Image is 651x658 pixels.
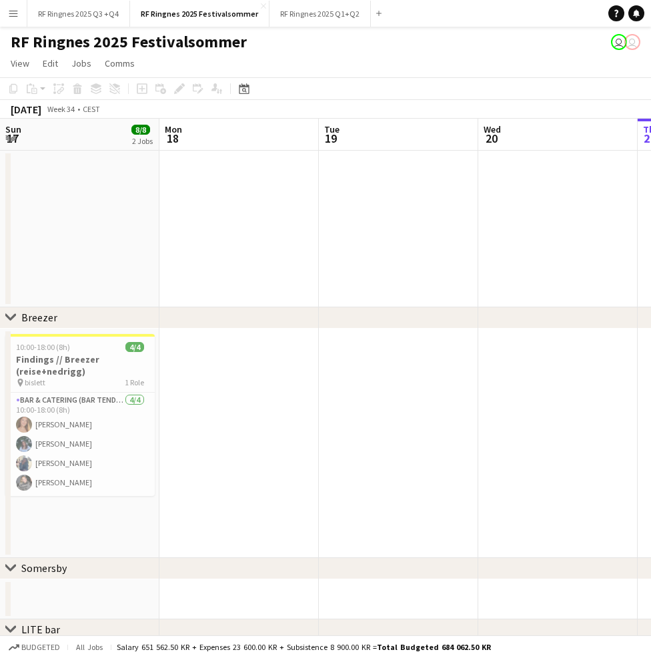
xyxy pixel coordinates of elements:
h1: RF Ringnes 2025 Festivalsommer [11,32,247,52]
button: RF Ringnes 2025 Q3 +Q4 [27,1,130,27]
app-user-avatar: Mille Berger [624,34,640,50]
span: Tue [324,123,340,135]
span: 4/4 [125,342,144,352]
span: Comms [105,57,135,69]
h3: Findings // Breezer (reise+nedrigg) [5,353,155,377]
span: 8/8 [131,125,150,135]
span: 1 Role [125,377,144,387]
app-card-role: Bar & Catering (Bar Tender)4/410:00-18:00 (8h)[PERSON_NAME][PERSON_NAME][PERSON_NAME][PERSON_NAME] [5,393,155,496]
span: 19 [322,131,340,146]
div: 2 Jobs [132,136,153,146]
a: Jobs [66,55,97,72]
a: Edit [37,55,63,72]
span: Edit [43,57,58,69]
div: LITE bar [21,623,60,636]
span: 10:00-18:00 (8h) [16,342,70,352]
app-user-avatar: Mille Berger [611,34,627,50]
app-job-card: 10:00-18:00 (8h)4/4Findings // Breezer (reise+nedrigg) bislett1 RoleBar & Catering (Bar Tender)4/... [5,334,155,496]
a: View [5,55,35,72]
span: 20 [482,131,501,146]
span: Mon [165,123,182,135]
div: Somersby [21,561,67,575]
a: Comms [99,55,140,72]
span: All jobs [73,642,105,652]
span: Jobs [71,57,91,69]
span: 18 [163,131,182,146]
span: Total Budgeted 684 062.50 KR [377,642,491,652]
span: Wed [484,123,501,135]
span: bislett [25,377,45,387]
div: CEST [83,104,100,114]
div: Salary 651 562.50 KR + Expenses 23 600.00 KR + Subsistence 8 900.00 KR = [117,642,491,652]
span: Week 34 [44,104,77,114]
span: Budgeted [21,643,60,652]
div: [DATE] [11,103,41,116]
span: View [11,57,29,69]
div: Breezer [21,311,57,324]
button: Budgeted [7,640,62,655]
button: RF Ringnes 2025 Festivalsommer [130,1,269,27]
span: Sun [5,123,21,135]
button: RF Ringnes 2025 Q1+Q2 [269,1,371,27]
span: 17 [3,131,21,146]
